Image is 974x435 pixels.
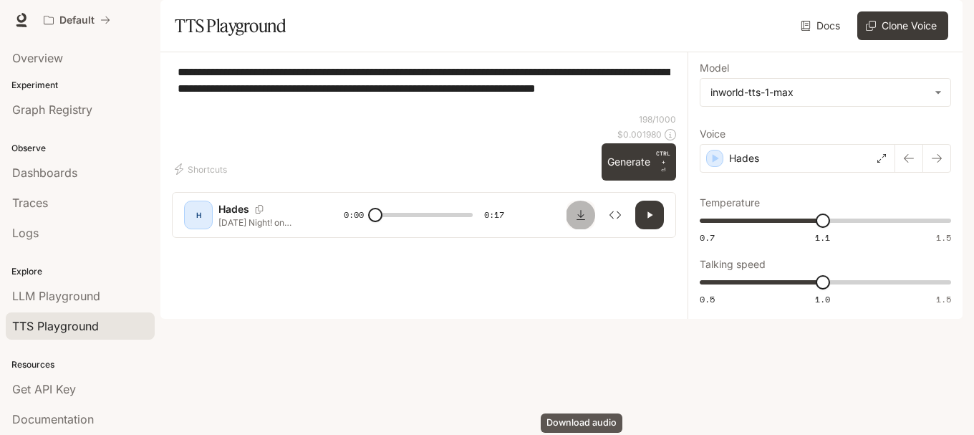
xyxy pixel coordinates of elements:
[249,205,269,214] button: Copy Voice ID
[617,128,662,140] p: $ 0.001980
[187,204,210,226] div: H
[484,208,504,222] span: 0:17
[175,11,286,40] h1: TTS Playground
[700,259,766,269] p: Talking speed
[541,414,622,433] div: Download audio
[172,158,233,181] button: Shortcuts
[566,201,595,229] button: Download audio
[218,202,249,216] p: Hades
[936,231,951,244] span: 1.5
[815,231,830,244] span: 1.1
[602,143,676,181] button: GenerateCTRL +⏎
[700,231,715,244] span: 0.7
[729,151,759,166] p: Hades
[656,149,670,175] p: ⏎
[815,293,830,305] span: 1.0
[710,85,927,100] div: inworld-tts-1-max
[639,113,676,125] p: 198 / 1000
[700,63,729,73] p: Model
[700,79,950,106] div: inworld-tts-1-max
[798,11,846,40] a: Docs
[37,6,117,34] button: All workspaces
[656,149,670,166] p: CTRL +
[344,208,364,222] span: 0:00
[700,129,725,139] p: Voice
[936,293,951,305] span: 1.5
[601,201,630,229] button: Inspect
[218,216,309,229] p: [DATE] Night! on [DATE], Streaming on The Dailymotion network for The Season Premiere of IMPACT F...
[59,14,95,27] p: Default
[700,293,715,305] span: 0.5
[700,198,760,208] p: Temperature
[857,11,948,40] button: Clone Voice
